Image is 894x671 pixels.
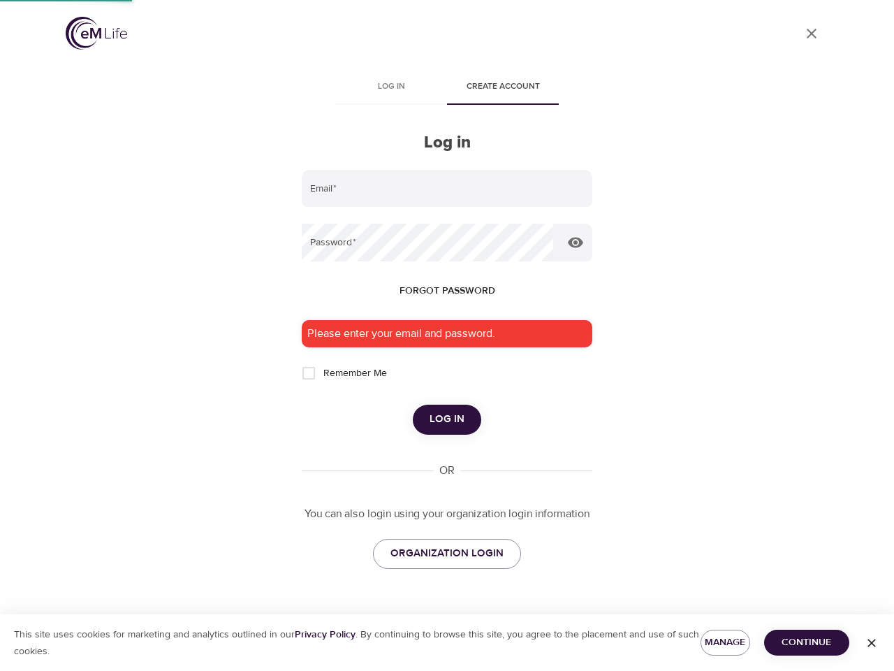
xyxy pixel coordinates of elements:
[302,320,592,347] div: Please enter your email and password.
[455,80,550,94] span: Create account
[66,17,127,50] img: logo
[302,71,592,105] div: disabled tabs example
[302,133,592,153] h2: Log in
[413,405,481,434] button: Log in
[295,628,356,641] a: Privacy Policy
[712,634,739,651] span: Manage
[400,282,495,300] span: Forgot password
[344,80,439,94] span: Log in
[430,410,464,428] span: Log in
[390,544,504,563] span: ORGANIZATION LOGIN
[795,17,828,50] a: close
[323,366,387,381] span: Remember Me
[434,463,460,479] div: OR
[394,278,501,304] button: Forgot password
[701,630,750,656] button: Manage
[373,539,521,568] a: ORGANIZATION LOGIN
[764,630,849,656] button: Continue
[775,634,838,651] span: Continue
[302,506,592,522] p: You can also login using your organization login information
